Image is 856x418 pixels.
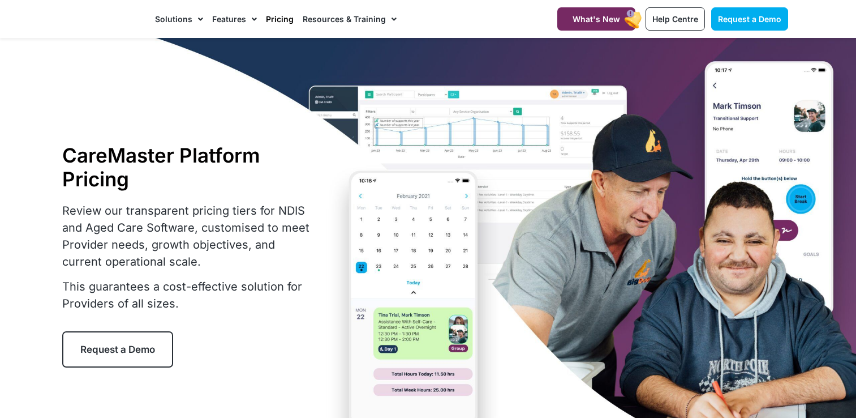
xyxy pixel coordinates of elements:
[62,331,173,368] a: Request a Demo
[557,7,635,31] a: What's New
[62,278,317,312] p: This guarantees a cost-effective solution for Providers of all sizes.
[573,14,620,24] span: What's New
[711,7,788,31] a: Request a Demo
[62,143,317,191] h1: CareMaster Platform Pricing
[62,202,317,270] p: Review our transparent pricing tiers for NDIS and Aged Care Software, customised to meet Provider...
[718,14,781,24] span: Request a Demo
[646,7,705,31] a: Help Centre
[80,344,155,355] span: Request a Demo
[652,14,698,24] span: Help Centre
[67,11,144,28] img: CareMaster Logo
